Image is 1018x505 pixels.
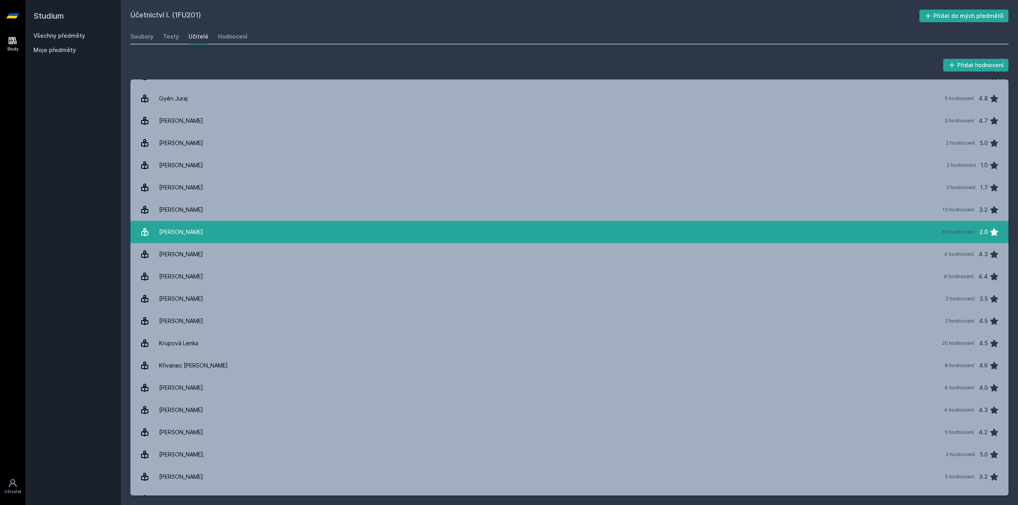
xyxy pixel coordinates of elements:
[159,380,203,396] div: [PERSON_NAME]
[943,59,1009,72] button: Přidat hodnocení
[159,135,203,151] div: [PERSON_NAME]
[979,246,988,262] div: 4.3
[188,33,208,41] div: Učitelé
[130,332,1008,354] a: Krupová Lenka 20 hodnocení 4.5
[159,358,228,373] div: Křivanec [PERSON_NAME]
[218,33,247,41] div: Hodnocení
[979,91,988,106] div: 4.8
[130,354,1008,377] a: Křivanec [PERSON_NAME] 8 hodnocení 4.6
[130,399,1008,421] a: [PERSON_NAME] 4 hodnocení 4.3
[942,340,974,346] div: 20 hodnocení
[130,288,1008,310] a: [PERSON_NAME] 2 hodnocení 3.5
[130,154,1008,176] a: [PERSON_NAME] 2 hodnocení 1.0
[159,335,198,351] div: Krupová Lenka
[130,29,153,45] a: Soubory
[944,118,974,124] div: 3 hodnocení
[130,377,1008,399] a: [PERSON_NAME] 4 hodnocení 4.0
[919,10,1009,22] button: Přidat do mých předmětů
[979,202,988,218] div: 3.2
[978,269,988,284] div: 4.4
[946,184,975,191] div: 3 hodnocení
[159,91,188,106] div: Gyén Juraj
[944,429,974,435] div: 5 hodnocení
[979,380,988,396] div: 4.0
[159,313,203,329] div: [PERSON_NAME]
[945,362,974,369] div: 8 hodnocení
[159,291,203,307] div: [PERSON_NAME]
[130,221,1008,243] a: [PERSON_NAME] 60 hodnocení 2.0
[130,443,1008,466] a: [PERSON_NAME]. 2 hodnocení 5.0
[979,313,988,329] div: 4.5
[130,110,1008,132] a: [PERSON_NAME] 3 hodnocení 4.7
[2,474,24,499] a: Uživatel
[979,291,988,307] div: 3.5
[130,421,1008,443] a: [PERSON_NAME] 5 hodnocení 4.2
[980,447,988,462] div: 5.0
[163,33,179,41] div: Testy
[130,310,1008,332] a: [PERSON_NAME] 2 hodnocení 4.5
[944,407,974,413] div: 4 hodnocení
[159,113,203,129] div: [PERSON_NAME]
[945,318,974,324] div: 2 hodnocení
[130,466,1008,488] a: [PERSON_NAME] 5 hodnocení 3.2
[942,229,975,235] div: 60 hodnocení
[944,95,974,102] div: 5 hodnocení
[946,451,975,458] div: 2 hodnocení
[130,265,1008,288] a: [PERSON_NAME] 8 hodnocení 4.4
[945,474,974,480] div: 5 hodnocení
[4,489,21,495] div: Uživatel
[981,157,988,173] div: 1.0
[159,469,203,485] div: [PERSON_NAME]
[979,402,988,418] div: 4.3
[159,269,203,284] div: [PERSON_NAME]
[947,162,976,168] div: 2 hodnocení
[7,46,19,52] div: Study
[159,157,203,173] div: [PERSON_NAME]
[159,202,203,218] div: [PERSON_NAME]
[218,29,247,45] a: Hodnocení
[979,113,988,129] div: 4.7
[980,180,988,195] div: 1.7
[944,273,973,280] div: 8 hodnocení
[979,224,988,240] div: 2.0
[159,224,203,240] div: [PERSON_NAME]
[946,296,975,302] div: 2 hodnocení
[163,29,179,45] a: Testy
[33,46,76,54] span: Moje předměty
[942,207,974,213] div: 13 hodnocení
[130,199,1008,221] a: [PERSON_NAME] 13 hodnocení 3.2
[2,32,24,56] a: Study
[159,402,203,418] div: [PERSON_NAME]
[130,243,1008,265] a: [PERSON_NAME] 4 hodnocení 4.3
[980,135,988,151] div: 5.0
[130,87,1008,110] a: Gyén Juraj 5 hodnocení 4.8
[130,33,153,41] div: Soubory
[946,140,975,146] div: 2 hodnocení
[159,447,205,462] div: [PERSON_NAME].
[188,29,208,45] a: Učitelé
[944,251,974,257] div: 4 hodnocení
[159,180,203,195] div: [PERSON_NAME]
[159,424,203,440] div: [PERSON_NAME]
[944,385,974,391] div: 4 hodnocení
[130,132,1008,154] a: [PERSON_NAME] 2 hodnocení 5.0
[979,335,988,351] div: 4.5
[979,469,988,485] div: 3.2
[130,176,1008,199] a: [PERSON_NAME] 3 hodnocení 1.7
[159,246,203,262] div: [PERSON_NAME]
[130,10,919,22] h2: Účetnictví I. (1FU201)
[979,424,988,440] div: 4.2
[979,358,988,373] div: 4.6
[33,32,85,39] a: Všechny předměty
